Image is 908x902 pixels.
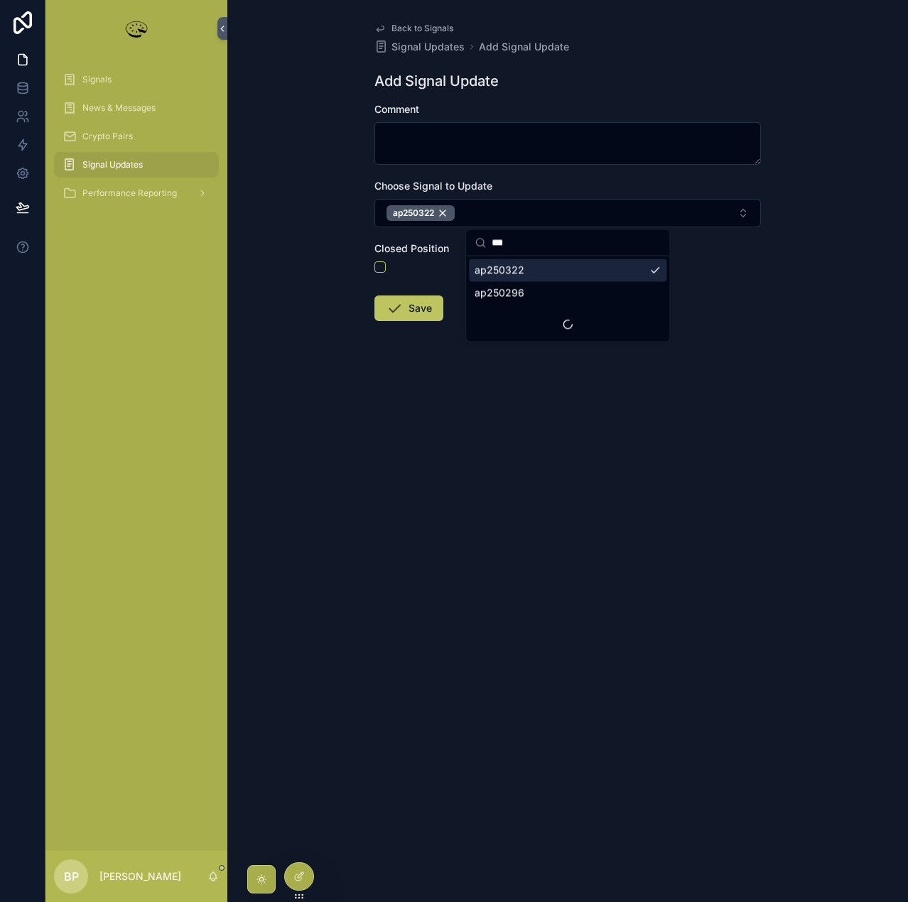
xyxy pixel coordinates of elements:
[374,103,419,115] span: Comment
[374,40,465,54] a: Signal Updates
[82,102,156,114] span: News & Messages
[391,40,465,54] span: Signal Updates
[45,57,227,224] div: scrollable content
[54,67,219,92] a: Signals
[54,180,219,206] a: Performance Reporting
[475,263,524,278] span: ap250322
[54,152,219,178] a: Signal Updates
[54,95,219,121] a: News & Messages
[99,869,181,884] p: [PERSON_NAME]
[374,242,449,254] span: Closed Position
[374,180,492,192] span: Choose Signal to Update
[82,74,112,85] span: Signals
[475,286,524,300] span: ap250296
[374,71,499,91] h1: Add Signal Update
[64,868,79,885] span: BP
[122,17,151,40] img: App logo
[54,124,219,149] a: Crypto Pairs
[374,23,453,34] a: Back to Signals
[82,131,133,142] span: Crypto Pairs
[82,188,177,199] span: Performance Reporting
[393,207,434,219] span: ap250322
[466,256,669,342] div: Suggestions
[374,199,761,227] button: Select Button
[387,205,455,221] button: Unselect 3490
[479,40,569,54] a: Add Signal Update
[391,23,453,34] span: Back to Signals
[374,295,443,321] button: Save
[82,159,143,170] span: Signal Updates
